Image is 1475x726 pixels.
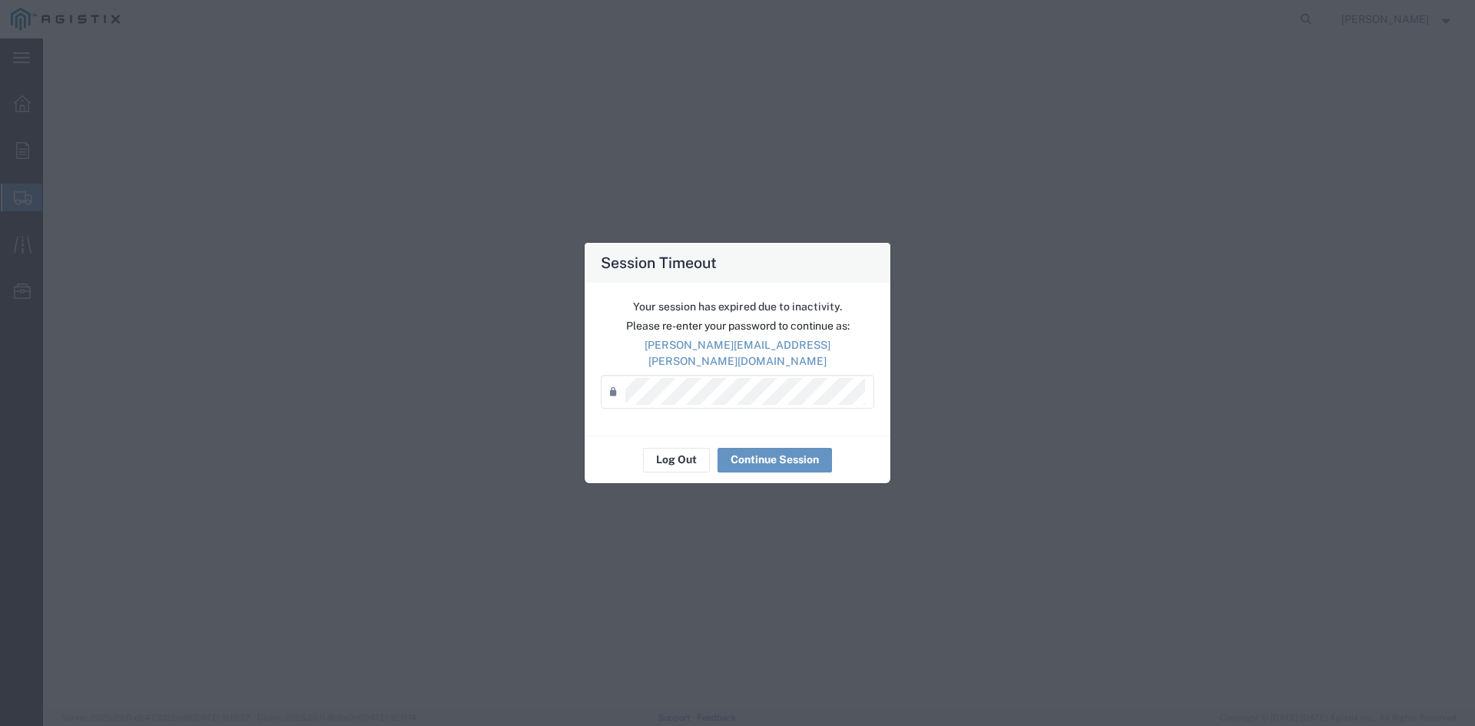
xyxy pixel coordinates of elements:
[601,251,717,273] h4: Session Timeout
[601,299,874,315] p: Your session has expired due to inactivity.
[718,448,832,472] button: Continue Session
[601,337,874,370] p: [PERSON_NAME][EMAIL_ADDRESS][PERSON_NAME][DOMAIN_NAME]
[643,448,710,472] button: Log Out
[601,318,874,334] p: Please re-enter your password to continue as:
